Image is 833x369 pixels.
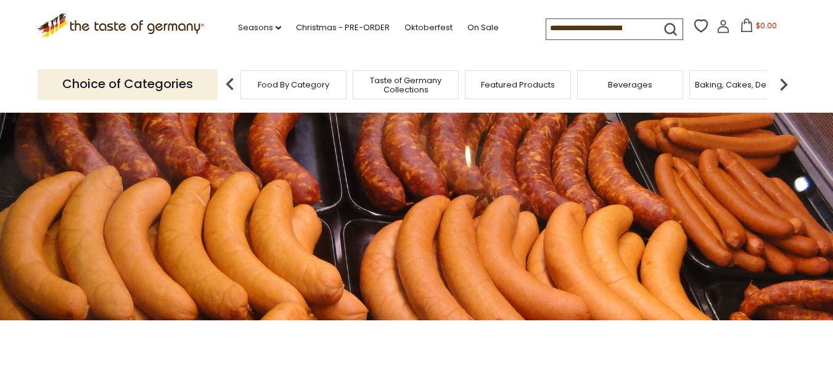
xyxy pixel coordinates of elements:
a: On Sale [467,21,499,34]
a: Featured Products [481,80,555,89]
a: Taste of Germany Collections [356,76,455,94]
span: $0.00 [756,20,777,31]
a: Beverages [608,80,652,89]
img: next arrow [771,72,796,97]
p: Choice of Categories [38,69,218,99]
a: Baking, Cakes, Desserts [695,80,790,89]
a: Seasons [238,21,281,34]
a: Oktoberfest [404,21,453,34]
a: Christmas - PRE-ORDER [296,21,390,34]
img: previous arrow [218,72,242,97]
button: $0.00 [732,18,785,37]
a: Food By Category [258,80,329,89]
